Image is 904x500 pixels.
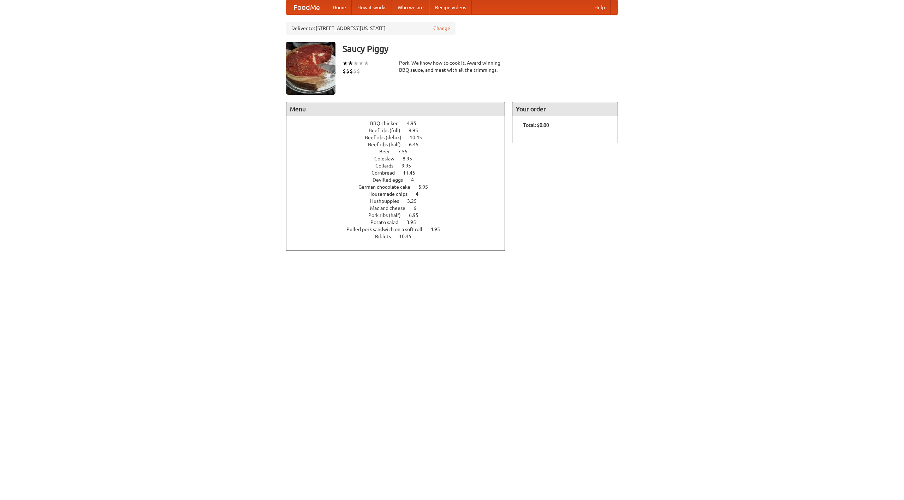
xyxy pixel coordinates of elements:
span: Beef ribs (full) [369,128,408,133]
a: Home [327,0,352,14]
a: Devilled eggs 4 [373,177,427,183]
a: Mac and cheese 6 [370,205,429,211]
span: Hushpuppies [370,198,406,204]
div: Deliver to: [STREET_ADDRESS][US_STATE] [286,22,456,35]
a: Riblets 10.45 [375,234,424,239]
span: 10.45 [410,135,429,140]
a: How it works [352,0,392,14]
span: 4 [411,177,421,183]
li: ★ [353,59,358,67]
h3: Saucy Piggy [343,42,618,56]
a: German chocolate cake 5.95 [358,184,441,190]
span: Beef ribs (delux) [365,135,409,140]
span: BBQ chicken [370,120,406,126]
span: 6.45 [409,142,426,147]
span: Riblets [375,234,398,239]
span: Potato salad [370,219,405,225]
a: Beef ribs (full) 9.95 [369,128,431,133]
span: 8.95 [403,156,419,161]
span: 4.95 [430,227,447,232]
a: Pork ribs (half) 6.95 [368,212,432,218]
li: $ [346,67,350,75]
span: German chocolate cake [358,184,417,190]
li: $ [357,67,360,75]
a: Collards 9.95 [375,163,424,169]
span: 6.95 [409,212,426,218]
h4: Menu [286,102,505,116]
span: Coleslaw [374,156,402,161]
h4: Your order [512,102,618,116]
span: Pork ribs (half) [368,212,408,218]
a: BBQ chicken 4.95 [370,120,429,126]
li: ★ [358,59,364,67]
a: Housemade chips 4 [368,191,432,197]
li: ★ [343,59,348,67]
span: Beer [379,149,397,154]
b: Total: $0.00 [523,122,549,128]
img: angular.jpg [286,42,335,95]
div: Pork. We know how to cook it. Award-winning BBQ sauce, and meat with all the trimmings. [399,59,505,73]
li: ★ [348,59,353,67]
li: $ [350,67,353,75]
span: 7.55 [398,149,415,154]
a: Cornbread 11.45 [371,170,428,176]
a: Beer 7.55 [379,149,421,154]
a: Who we are [392,0,429,14]
span: Cornbread [371,170,402,176]
li: $ [353,67,357,75]
span: 5.95 [418,184,435,190]
a: Recipe videos [429,0,472,14]
a: Help [589,0,611,14]
span: 10.45 [399,234,418,239]
a: FoodMe [286,0,327,14]
li: ★ [364,59,369,67]
span: 3.25 [407,198,424,204]
span: Pulled pork sandwich on a soft roll [346,227,429,232]
li: $ [343,67,346,75]
span: 3.95 [406,219,423,225]
a: Pulled pork sandwich on a soft roll 4.95 [346,227,453,232]
a: Potato salad 3.95 [370,219,429,225]
a: Hushpuppies 3.25 [370,198,430,204]
span: 4.95 [407,120,423,126]
span: Beef ribs (half) [368,142,408,147]
a: Beef ribs (delux) 10.45 [365,135,435,140]
a: Change [433,25,450,32]
span: 11.45 [403,170,422,176]
span: 6 [414,205,423,211]
span: Collards [375,163,400,169]
span: 9.95 [409,128,425,133]
a: Coleslaw 8.95 [374,156,425,161]
a: Beef ribs (half) 6.45 [368,142,432,147]
span: Housemade chips [368,191,415,197]
span: Devilled eggs [373,177,410,183]
span: Mac and cheese [370,205,412,211]
span: 4 [416,191,426,197]
span: 9.95 [402,163,418,169]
